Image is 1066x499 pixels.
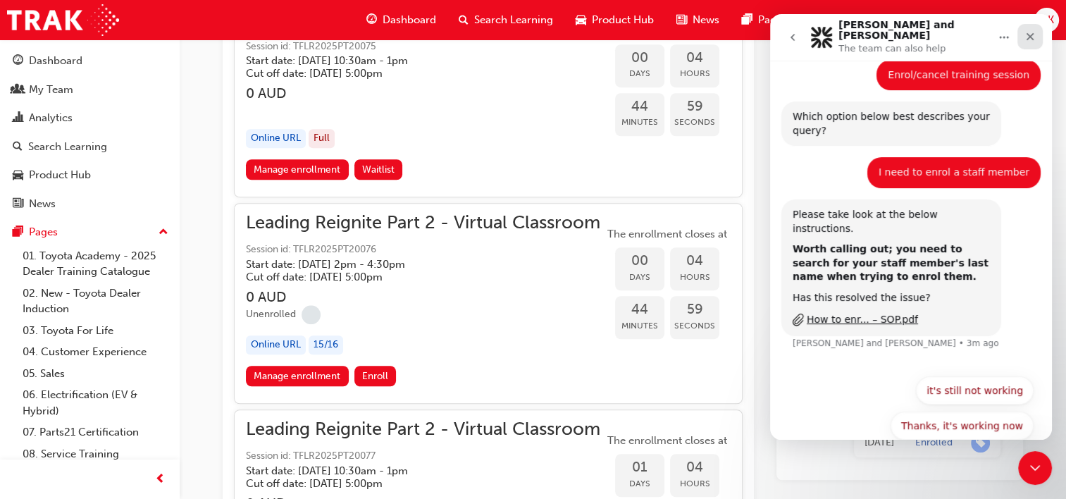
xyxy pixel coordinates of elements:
span: news-icon [13,198,23,211]
span: 00 [615,253,664,269]
span: 04 [670,50,719,66]
div: 15 / 16 [309,335,343,355]
span: Hours [670,269,719,285]
a: guage-iconDashboard [355,6,447,35]
span: News [693,12,719,28]
span: 01 [615,460,664,476]
span: 44 [615,99,664,115]
span: search-icon [13,141,23,154]
span: up-icon [159,223,168,242]
img: Trak [7,4,119,36]
span: Enroll [362,370,388,382]
button: DashboardMy TeamAnalyticsSearch LearningProduct HubNews [6,45,174,219]
button: Pages [6,219,174,245]
button: Enroll [354,366,397,386]
a: 03. Toyota For Life [17,320,174,342]
span: search-icon [459,11,469,29]
div: Online URL [246,129,306,148]
span: Leading Reignite Part 2 - Virtual Classroom [246,421,600,438]
span: pages-icon [742,11,752,29]
button: DK [1034,8,1059,32]
span: people-icon [13,84,23,97]
a: Dashboard [6,48,174,74]
div: Online URL [246,335,306,355]
span: Session id: TFLR2025PT20076 [246,242,600,258]
a: Product Hub [6,162,174,188]
span: Days [615,476,664,492]
div: Search Learning [28,139,107,155]
span: Session id: TFLR2025PT20077 [246,448,600,464]
span: Hours [670,66,719,82]
div: My Team [29,82,73,98]
span: Waitlist [362,164,395,175]
a: 07. Parts21 Certification [17,421,174,443]
span: The enrollment closes at [604,433,731,449]
a: Search Learning [6,134,174,160]
a: Manage enrollment [246,366,349,386]
span: news-icon [676,11,687,29]
span: Seconds [670,114,719,130]
span: Minutes [615,114,664,130]
a: search-iconSearch Learning [447,6,564,35]
span: guage-icon [13,55,23,68]
span: Days [615,66,664,82]
span: Dashboard [383,12,436,28]
div: Full [309,129,335,148]
span: Minutes [615,318,664,334]
a: 05. Sales [17,363,174,385]
span: 04 [670,253,719,269]
a: Analytics [6,105,174,131]
a: 04. Customer Experience [17,341,174,363]
span: prev-icon [155,471,166,488]
span: car-icon [576,11,586,29]
h5: Cut off date: [DATE] 5:00pm [246,67,578,80]
span: chart-icon [13,112,23,125]
a: My Team [6,77,174,103]
a: 01. Toyota Academy - 2025 Dealer Training Catalogue [17,245,174,283]
span: Search Learning [474,12,553,28]
span: Pages [758,12,787,28]
a: news-iconNews [665,6,731,35]
span: learningRecordVerb_NONE-icon [302,305,321,324]
a: 06. Electrification (EV & Hybrid) [17,384,174,421]
span: pages-icon [13,226,23,239]
span: Leading Reignite Part 2 - Virtual Classroom [246,215,600,231]
div: Fri Sep 19 2025 10:08:24 GMT+1000 (Australian Eastern Standard Time) [864,435,894,451]
span: Product Hub [592,12,654,28]
a: Manage enrollment [246,159,349,180]
div: News [29,196,56,212]
iframe: Intercom live chat [770,14,1052,440]
h5: Start date: [DATE] 10:30am - 1pm [246,54,578,67]
div: Analytics [29,110,73,126]
span: Days [615,269,664,285]
span: DK [1039,12,1053,28]
h3: 0 AUD [246,85,600,101]
button: Waitlist [354,159,403,180]
span: 00 [615,50,664,66]
iframe: Intercom live chat [1018,451,1052,485]
h5: Cut off date: [DATE] 5:00pm [246,271,578,283]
